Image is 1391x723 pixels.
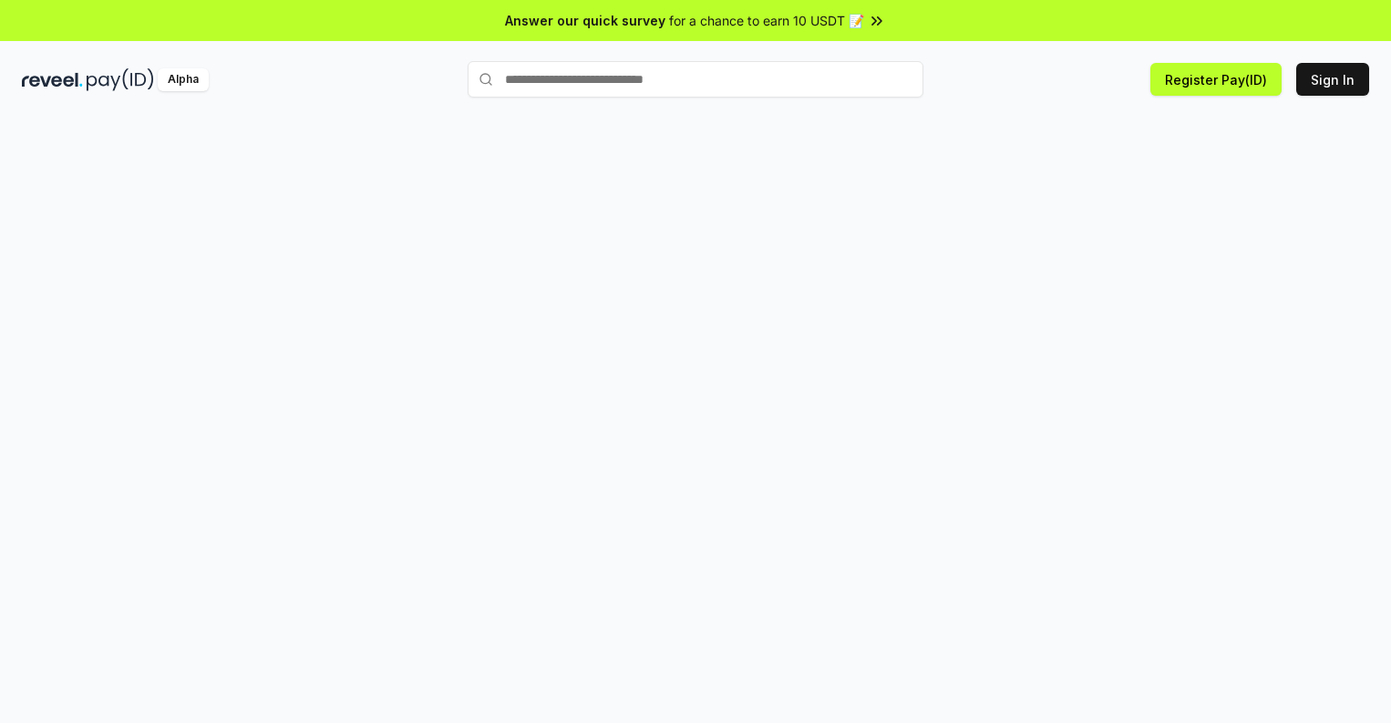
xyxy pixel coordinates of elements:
[87,68,154,91] img: pay_id
[1296,63,1369,96] button: Sign In
[505,11,665,30] span: Answer our quick survey
[158,68,209,91] div: Alpha
[669,11,864,30] span: for a chance to earn 10 USDT 📝
[22,68,83,91] img: reveel_dark
[1150,63,1282,96] button: Register Pay(ID)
